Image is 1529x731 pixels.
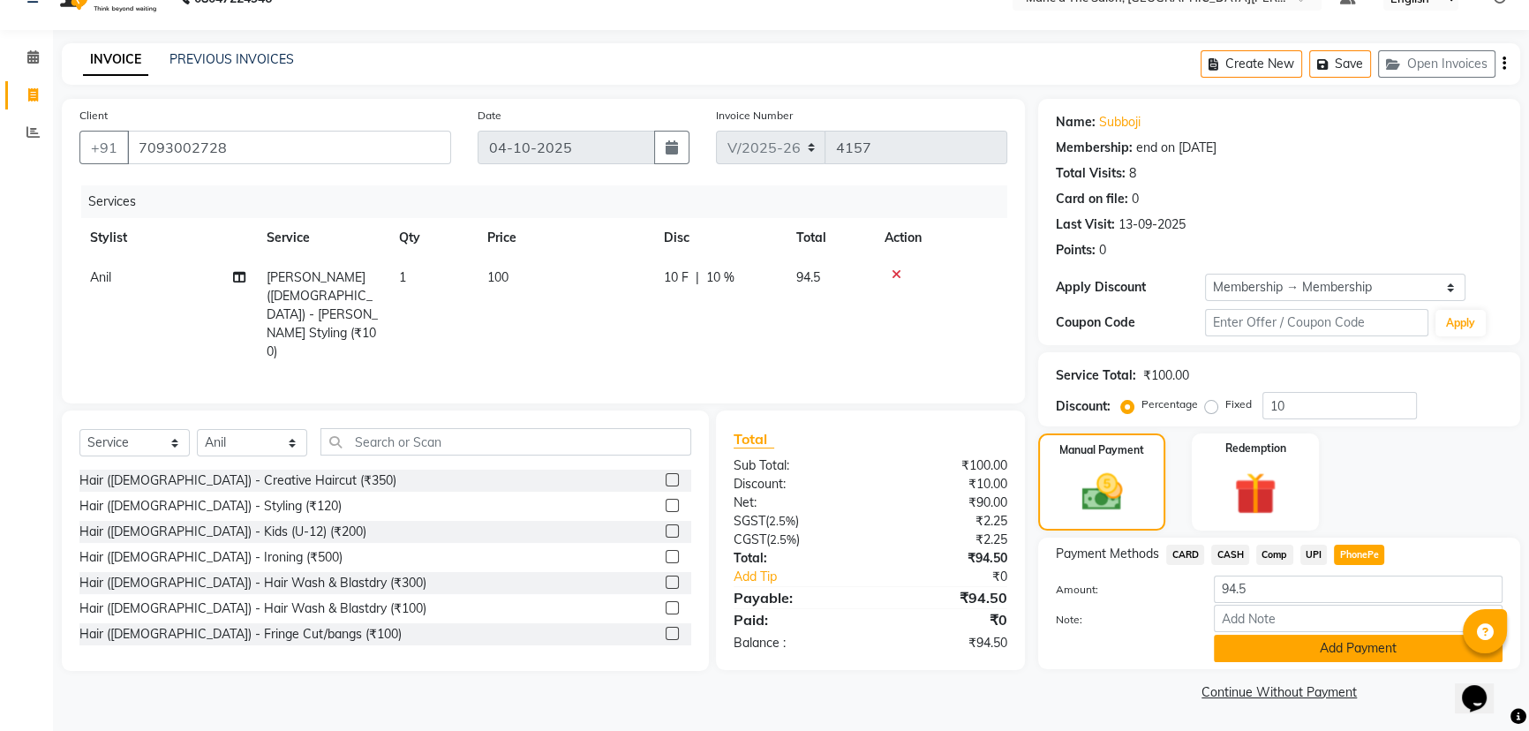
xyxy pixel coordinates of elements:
span: Payment Methods [1056,545,1159,563]
div: Membership: [1056,139,1133,157]
div: ₹2.25 [870,531,1021,549]
label: Fixed [1225,396,1252,412]
div: 0 [1132,190,1139,208]
div: Card on file: [1056,190,1128,208]
div: Hair ([DEMOGRAPHIC_DATA]) - Kids (U-12) (₹200) [79,523,366,541]
div: Hair ([DEMOGRAPHIC_DATA]) - Creative Haircut (₹350) [79,471,396,490]
div: Discount: [720,475,870,494]
div: Total Visits: [1056,164,1126,183]
th: Qty [388,218,477,258]
th: Service [256,218,388,258]
div: Last Visit: [1056,215,1115,234]
span: 2.5% [770,532,796,546]
span: PhonePe [1334,545,1384,565]
span: [PERSON_NAME] ([DEMOGRAPHIC_DATA]) - [PERSON_NAME] Styling (₹100) [267,269,378,359]
input: Search by Name/Mobile/Email/Code [127,131,451,164]
div: Coupon Code [1056,313,1205,332]
span: 100 [487,269,508,285]
div: Services [81,185,1021,218]
div: Hair ([DEMOGRAPHIC_DATA]) - Styling (₹120) [79,497,342,516]
span: Anil [90,269,111,285]
div: Hair ([DEMOGRAPHIC_DATA]) - Ironing (₹500) [79,548,343,567]
iframe: chat widget [1455,660,1511,713]
div: end on [DATE] [1136,139,1216,157]
label: Date [478,108,501,124]
label: Note: [1043,612,1201,628]
span: CASH [1211,545,1249,565]
label: Invoice Number [716,108,793,124]
div: ₹90.00 [870,494,1021,512]
input: Search or Scan [320,428,691,456]
div: Hair ([DEMOGRAPHIC_DATA]) - Hair Wash & Blastdry (₹300) [79,574,426,592]
div: Service Total: [1056,366,1136,385]
th: Disc [653,218,786,258]
span: SGST [734,513,765,529]
label: Redemption [1225,441,1286,456]
label: Manual Payment [1059,442,1144,458]
a: INVOICE [83,44,148,76]
div: Name: [1056,113,1096,132]
a: PREVIOUS INVOICES [169,51,294,67]
button: Save [1309,50,1371,78]
div: 13-09-2025 [1119,215,1186,234]
th: Stylist [79,218,256,258]
div: Net: [720,494,870,512]
div: ( ) [720,531,870,549]
button: Create New [1201,50,1302,78]
div: Balance : [720,634,870,652]
input: Amount [1214,576,1503,603]
div: 0 [1099,241,1106,260]
div: ₹94.50 [870,587,1021,608]
label: Client [79,108,108,124]
span: CGST [734,531,766,547]
span: Comp [1256,545,1293,565]
div: ₹100.00 [1143,366,1189,385]
div: Apply Discount [1056,278,1205,297]
div: 8 [1129,164,1136,183]
th: Action [874,218,1007,258]
label: Percentage [1141,396,1198,412]
span: UPI [1300,545,1328,565]
div: ( ) [720,512,870,531]
th: Price [477,218,653,258]
span: | [696,268,699,287]
input: Enter Offer / Coupon Code [1205,309,1428,336]
span: CARD [1166,545,1204,565]
div: Hair ([DEMOGRAPHIC_DATA]) - Fringe Cut/bangs (₹100) [79,625,402,644]
input: Add Note [1214,605,1503,632]
div: ₹0 [870,609,1021,630]
span: 94.5 [796,269,820,285]
span: 10 % [706,268,734,287]
div: ₹10.00 [870,475,1021,494]
div: Points: [1056,241,1096,260]
button: Open Invoices [1378,50,1495,78]
div: Paid: [720,609,870,630]
a: Subboji [1099,113,1141,132]
label: Amount: [1043,582,1201,598]
img: _cash.svg [1069,469,1135,516]
div: Total: [720,549,870,568]
span: 1 [399,269,406,285]
a: Continue Without Payment [1042,683,1517,702]
div: Payable: [720,587,870,608]
button: +91 [79,131,129,164]
img: _gift.svg [1221,467,1290,520]
div: ₹94.50 [870,634,1021,652]
div: Discount: [1056,397,1111,416]
div: ₹0 [895,568,1021,586]
span: Total [734,430,774,448]
div: Sub Total: [720,456,870,475]
div: ₹94.50 [870,549,1021,568]
div: Hair ([DEMOGRAPHIC_DATA]) - Hair Wash & Blastdry (₹100) [79,599,426,618]
button: Apply [1435,310,1486,336]
span: 10 F [664,268,689,287]
th: Total [786,218,874,258]
a: Add Tip [720,568,896,586]
div: ₹100.00 [870,456,1021,475]
button: Add Payment [1214,635,1503,662]
div: ₹2.25 [870,512,1021,531]
span: 2.5% [769,514,795,528]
